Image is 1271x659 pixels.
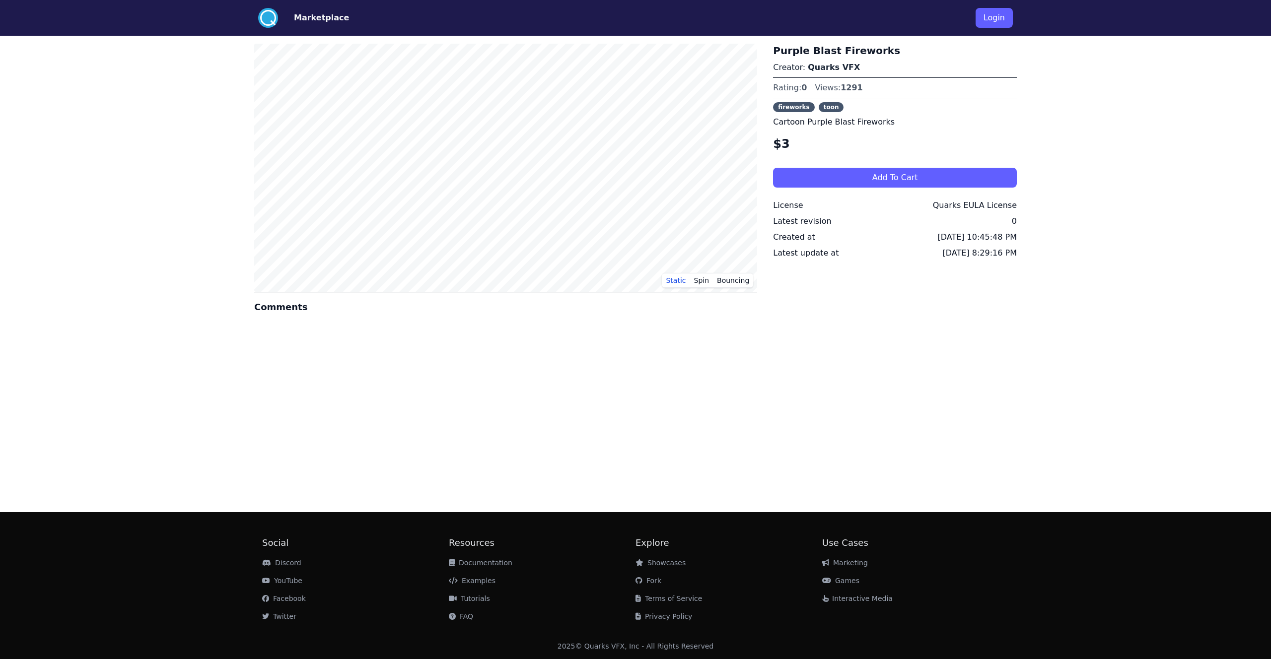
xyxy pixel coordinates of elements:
[262,577,302,585] a: YouTube
[449,594,490,602] a: Tutorials
[449,559,512,567] a: Documentation
[773,136,1017,152] h4: $3
[815,82,862,94] div: Views:
[635,577,661,585] a: Fork
[449,536,635,550] h2: Resources
[635,559,686,567] a: Showcases
[773,231,815,243] div: Created at
[262,612,296,620] a: Twitter
[254,300,757,314] h4: Comments
[822,536,1009,550] h2: Use Cases
[801,83,807,92] span: 0
[822,577,859,585] a: Games
[262,536,449,550] h2: Social
[773,82,807,94] div: Rating:
[976,4,1013,32] a: Login
[841,83,863,92] span: 1291
[808,63,860,72] a: Quarks VFX
[278,12,349,24] a: Marketplace
[294,12,349,24] button: Marketplace
[976,8,1013,28] button: Login
[937,231,1017,243] div: [DATE] 10:45:48 PM
[819,102,844,112] span: toon
[690,273,713,288] button: Spin
[262,559,301,567] a: Discord
[635,594,702,602] a: Terms of Service
[773,102,814,112] span: fireworks
[449,577,495,585] a: Examples
[773,44,1017,58] h3: Purple Blast Fireworks
[773,62,1017,73] p: Creator:
[558,641,714,651] div: 2025 © Quarks VFX, Inc - All Rights Reserved
[1012,215,1017,227] div: 0
[773,168,1017,188] button: Add To Cart
[773,215,831,227] div: Latest revision
[635,612,692,620] a: Privacy Policy
[773,247,839,259] div: Latest update at
[635,536,822,550] h2: Explore
[449,612,473,620] a: FAQ
[773,116,1017,128] p: Cartoon Purple Blast Fireworks
[933,199,1017,211] div: Quarks EULA License
[773,199,803,211] div: License
[662,273,690,288] button: Static
[713,273,753,288] button: Bouncing
[822,594,893,602] a: Interactive Media
[822,559,868,567] a: Marketing
[943,247,1017,259] div: [DATE] 8:29:16 PM
[262,594,306,602] a: Facebook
